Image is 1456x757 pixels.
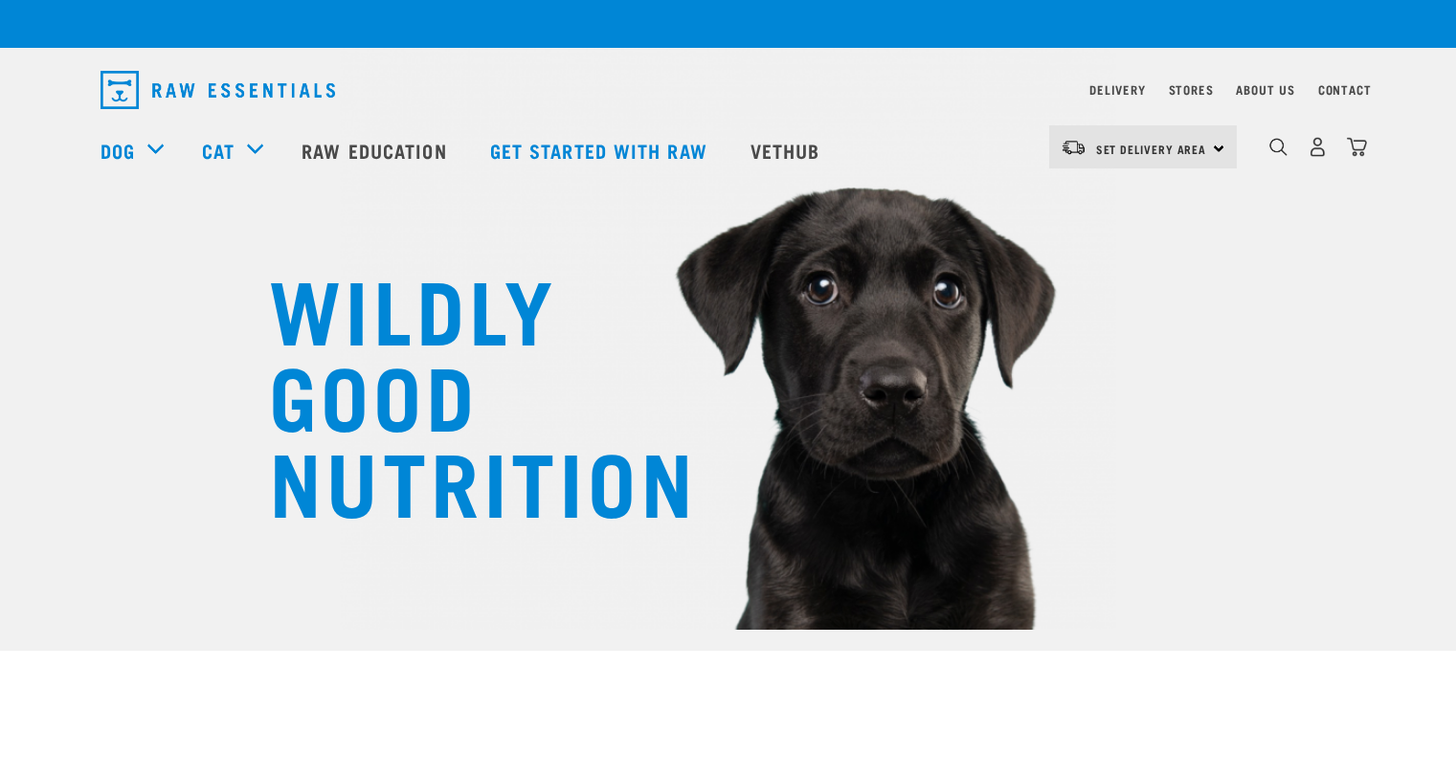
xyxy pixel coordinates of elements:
[1308,137,1328,157] img: user.png
[1347,137,1367,157] img: home-icon@2x.png
[1236,86,1294,93] a: About Us
[85,63,1372,117] nav: dropdown navigation
[1096,145,1207,152] span: Set Delivery Area
[471,112,731,189] a: Get started with Raw
[282,112,470,189] a: Raw Education
[1269,138,1288,156] img: home-icon-1@2x.png
[1089,86,1145,93] a: Delivery
[101,136,135,165] a: Dog
[202,136,235,165] a: Cat
[101,71,335,109] img: Raw Essentials Logo
[1169,86,1214,93] a: Stores
[1318,86,1372,93] a: Contact
[731,112,844,189] a: Vethub
[1061,139,1086,156] img: van-moving.png
[269,263,652,522] h1: WILDLY GOOD NUTRITION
